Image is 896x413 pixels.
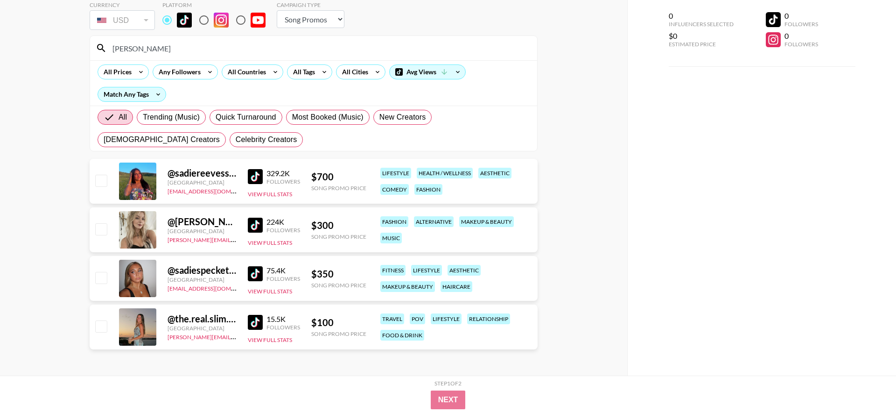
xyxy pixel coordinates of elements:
[168,167,237,179] div: @ sadiereevesstevens
[168,313,237,325] div: @ the.real.slim.sadieee
[214,13,229,28] img: Instagram
[380,313,404,324] div: travel
[311,171,366,183] div: $ 700
[669,11,734,21] div: 0
[311,185,366,192] div: Song Promo Price
[311,220,366,231] div: $ 300
[177,13,192,28] img: TikTok
[91,12,153,28] div: USD
[107,41,532,56] input: Search by User Name
[248,315,263,330] img: TikTok
[248,218,263,233] img: TikTok
[248,288,292,295] button: View Full Stats
[168,235,306,243] a: [PERSON_NAME][EMAIL_ADDRESS][DOMAIN_NAME]
[266,314,300,324] div: 15.5K
[380,168,411,178] div: lifestyle
[410,313,425,324] div: pov
[162,1,273,8] div: Platform
[90,1,155,8] div: Currency
[448,265,481,276] div: aesthetic
[784,31,818,41] div: 0
[669,21,734,28] div: Influencers Selected
[266,266,300,275] div: 75.4K
[266,217,300,227] div: 224K
[168,283,261,292] a: [EMAIL_ADDRESS][DOMAIN_NAME]
[380,265,406,276] div: fitness
[311,317,366,328] div: $ 100
[292,112,364,123] span: Most Booked (Music)
[784,21,818,28] div: Followers
[287,65,317,79] div: All Tags
[311,282,366,289] div: Song Promo Price
[478,168,511,178] div: aesthetic
[266,324,300,331] div: Followers
[311,268,366,280] div: $ 350
[849,366,885,402] iframe: Drift Widget Chat Controller
[417,168,473,178] div: health / wellness
[168,276,237,283] div: [GEOGRAPHIC_DATA]
[784,11,818,21] div: 0
[669,31,734,41] div: $0
[168,325,237,332] div: [GEOGRAPHIC_DATA]
[669,41,734,48] div: Estimated Price
[98,65,133,79] div: All Prices
[380,184,409,195] div: comedy
[222,65,268,79] div: All Countries
[467,313,510,324] div: relationship
[380,216,408,227] div: fashion
[248,336,292,343] button: View Full Stats
[266,275,300,282] div: Followers
[414,216,454,227] div: alternative
[431,313,462,324] div: lifestyle
[168,179,237,186] div: [GEOGRAPHIC_DATA]
[414,184,442,195] div: fashion
[168,332,350,341] a: [PERSON_NAME][EMAIL_ADDRESS][PERSON_NAME][DOMAIN_NAME]
[90,8,155,32] div: Currency is locked to USD
[311,330,366,337] div: Song Promo Price
[379,112,426,123] span: New Creators
[98,87,166,101] div: Match Any Tags
[248,239,292,246] button: View Full Stats
[119,112,127,123] span: All
[336,65,370,79] div: All Cities
[266,227,300,234] div: Followers
[266,178,300,185] div: Followers
[266,169,300,178] div: 329.2K
[248,191,292,198] button: View Full Stats
[153,65,203,79] div: Any Followers
[216,112,276,123] span: Quick Turnaround
[251,13,266,28] img: YouTube
[168,228,237,235] div: [GEOGRAPHIC_DATA]
[248,266,263,281] img: TikTok
[411,265,442,276] div: lifestyle
[434,380,462,387] div: Step 1 of 2
[441,281,472,292] div: haircare
[168,264,237,276] div: @ sadiespecketer
[248,169,263,184] img: TikTok
[143,112,200,123] span: Trending (Music)
[784,41,818,48] div: Followers
[104,134,220,145] span: [DEMOGRAPHIC_DATA] Creators
[277,1,344,8] div: Campaign Type
[459,216,514,227] div: makeup & beauty
[431,391,466,409] button: Next
[380,233,402,243] div: music
[236,134,297,145] span: Celebrity Creators
[168,216,237,228] div: @ [PERSON_NAME].[GEOGRAPHIC_DATA]
[168,186,261,195] a: [EMAIL_ADDRESS][DOMAIN_NAME]
[380,281,435,292] div: makeup & beauty
[380,330,424,341] div: food & drink
[311,233,366,240] div: Song Promo Price
[390,65,465,79] div: Avg Views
